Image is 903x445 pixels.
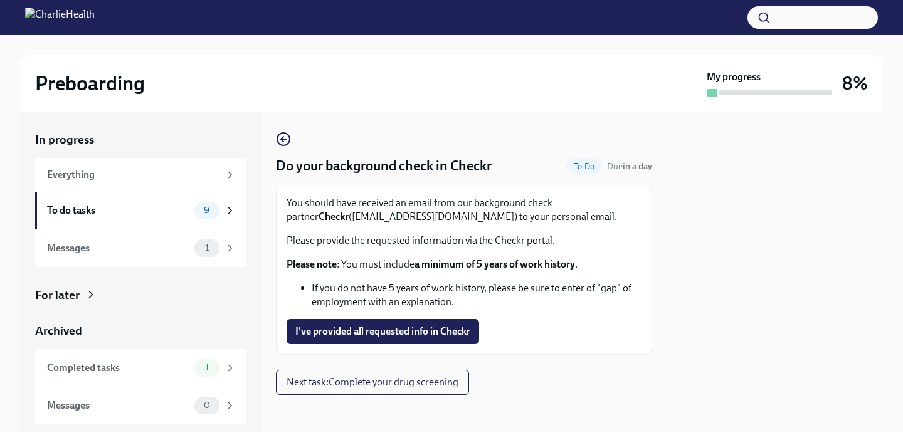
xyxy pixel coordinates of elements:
[415,258,575,270] strong: a minimum of 5 years of work history
[35,287,246,303] a: For later
[276,370,469,395] button: Next task:Complete your drug screening
[47,168,219,182] div: Everything
[35,323,246,339] a: Archived
[25,8,95,28] img: CharlieHealth
[287,258,337,270] strong: Please note
[607,161,652,172] span: Due
[287,258,642,271] p: : You must include .
[287,319,479,344] button: I've provided all requested info in Checkr
[295,325,470,338] span: I've provided all requested info in Checkr
[623,161,652,172] strong: in a day
[47,204,189,217] div: To do tasks
[607,160,652,172] span: August 31st, 2025 09:00
[287,196,642,224] p: You should have received an email from our background check partner ([EMAIL_ADDRESS][DOMAIN_NAME]...
[35,158,246,192] a: Everything
[287,376,458,389] span: Next task : Complete your drug screening
[842,72,868,95] h3: 8%
[707,70,761,84] strong: My progress
[196,206,217,215] span: 9
[35,132,246,148] a: In progress
[35,71,145,96] h2: Preboarding
[198,363,216,372] span: 1
[35,192,246,229] a: To do tasks9
[47,399,189,412] div: Messages
[198,243,216,253] span: 1
[319,211,349,223] strong: Checkr
[566,162,602,171] span: To Do
[312,281,642,309] li: If you do not have 5 years of work history, please be sure to enter of "gap" of employment with a...
[47,241,189,255] div: Messages
[196,401,218,410] span: 0
[287,234,642,248] p: Please provide the requested information via the Checkr portal.
[35,387,246,424] a: Messages0
[47,361,189,375] div: Completed tasks
[276,157,492,175] h4: Do your background check in Checkr
[35,287,80,303] div: For later
[35,349,246,387] a: Completed tasks1
[35,229,246,267] a: Messages1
